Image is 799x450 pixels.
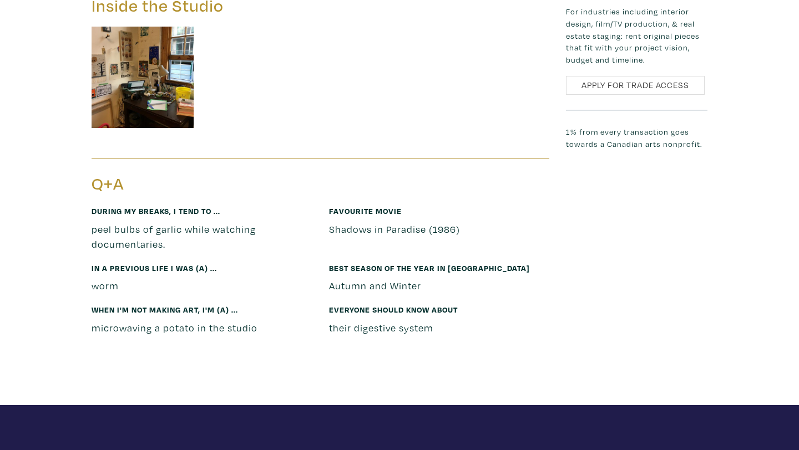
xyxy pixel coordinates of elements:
[92,27,194,129] img: phpThumb.php
[329,206,402,216] small: Favourite movie
[92,173,312,195] h3: Q+A
[92,263,217,273] small: In a previous life I was (a) ...
[92,206,220,216] small: During my breaks, I tend to ...
[566,126,707,150] p: 1% from every transaction goes towards a Canadian arts nonprofit.
[329,304,458,315] small: Everyone should know about
[566,6,707,65] p: For industries including interior design, film/TV production, & real estate staging: rent origina...
[92,304,238,315] small: When I'm not making art, I'm (a) ...
[329,222,550,237] p: Shadows in Paradise (1986)
[329,320,550,335] p: their digestive system
[329,263,530,273] small: Best season of the year in [GEOGRAPHIC_DATA]
[92,320,312,335] p: microwaving a potato in the studio
[329,278,550,293] p: Autumn and Winter
[92,278,312,293] p: worm
[566,76,705,95] a: Apply for Trade Access
[92,222,312,252] p: peel bulbs of garlic while watching documentaries.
